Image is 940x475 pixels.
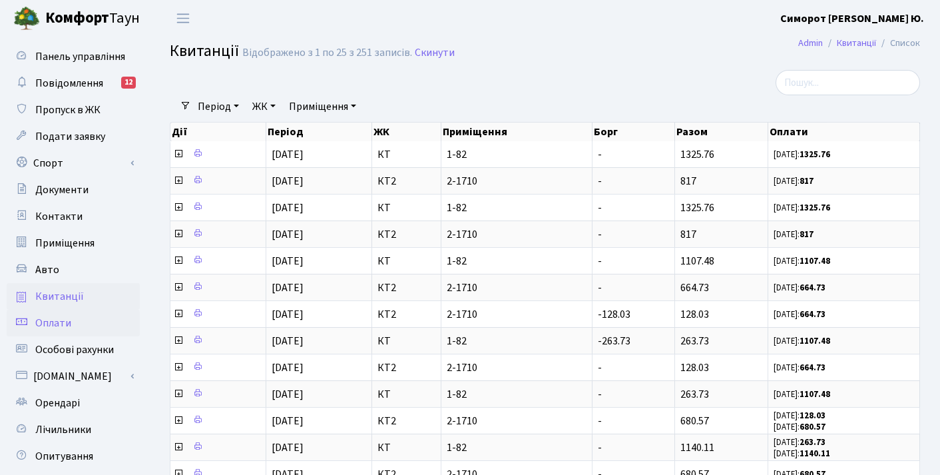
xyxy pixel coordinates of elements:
[598,174,602,189] span: -
[774,448,830,460] small: [DATE]:
[774,388,830,400] small: [DATE]:
[680,360,709,375] span: 128.03
[415,47,455,59] a: Скинути
[680,227,696,242] span: 817
[774,421,825,433] small: [DATE]:
[800,362,825,374] b: 664.73
[680,440,714,455] span: 1140.11
[774,229,814,240] small: [DATE]:
[598,334,630,348] span: -263.73
[7,283,140,310] a: Квитанції
[447,149,587,160] span: 1-82
[447,309,587,320] span: 2-1710
[598,414,602,428] span: -
[774,362,825,374] small: [DATE]:
[598,147,602,162] span: -
[284,95,361,118] a: Приміщення
[377,389,435,400] span: КТ
[377,309,435,320] span: КТ2
[377,176,435,187] span: КТ2
[800,149,830,161] b: 1325.76
[774,255,830,267] small: [DATE]:
[272,147,304,162] span: [DATE]
[800,175,814,187] b: 817
[242,47,412,59] div: Відображено з 1 по 25 з 251 записів.
[35,316,71,330] span: Оплати
[800,255,830,267] b: 1107.48
[266,123,372,141] th: Період
[192,95,244,118] a: Період
[800,229,814,240] b: 817
[774,175,814,187] small: [DATE]:
[35,449,93,464] span: Опитування
[447,336,587,346] span: 1-82
[800,308,825,320] b: 664.73
[272,254,304,268] span: [DATE]
[774,149,830,161] small: [DATE]:
[7,150,140,177] a: Спорт
[35,103,101,117] span: Пропуск в ЖК
[598,360,602,375] span: -
[166,7,200,29] button: Переключити навігацію
[377,229,435,240] span: КТ2
[680,254,714,268] span: 1107.48
[377,203,435,213] span: КТ
[7,43,140,70] a: Панель управління
[35,129,105,144] span: Подати заявку
[121,77,136,89] div: 12
[675,123,768,141] th: Разом
[35,422,91,437] span: Лічильники
[768,123,920,141] th: Оплати
[35,183,89,197] span: Документи
[774,308,825,320] small: [DATE]:
[598,440,602,455] span: -
[447,282,587,293] span: 2-1710
[7,363,140,390] a: [DOMAIN_NAME]
[35,396,80,410] span: Орендарі
[372,123,441,141] th: ЖК
[447,389,587,400] span: 1-82
[680,387,709,402] span: 263.73
[45,7,109,29] b: Комфорт
[780,11,924,26] b: Симорот [PERSON_NAME] Ю.
[598,387,602,402] span: -
[247,95,281,118] a: ЖК
[680,174,696,189] span: 817
[800,388,830,400] b: 1107.48
[447,442,587,453] span: 1-82
[798,36,823,50] a: Admin
[441,123,592,141] th: Приміщення
[447,416,587,426] span: 2-1710
[598,201,602,215] span: -
[837,36,876,50] a: Квитанції
[377,282,435,293] span: КТ2
[447,176,587,187] span: 2-1710
[447,362,587,373] span: 2-1710
[592,123,674,141] th: Борг
[35,289,84,304] span: Квитанції
[272,334,304,348] span: [DATE]
[170,123,266,141] th: Дії
[35,342,114,357] span: Особові рахунки
[7,256,140,283] a: Авто
[774,335,830,347] small: [DATE]:
[800,448,830,460] b: 1140.11
[7,70,140,97] a: Повідомлення12
[876,36,920,51] li: Список
[7,336,140,363] a: Особові рахунки
[35,49,125,64] span: Панель управління
[800,436,825,448] b: 263.73
[170,39,239,63] span: Квитанції
[800,421,825,433] b: 680.57
[680,414,709,428] span: 680.57
[7,443,140,470] a: Опитування
[7,230,140,256] a: Приміщення
[800,202,830,214] b: 1325.76
[377,416,435,426] span: КТ2
[272,201,304,215] span: [DATE]
[7,177,140,203] a: Документи
[774,436,825,448] small: [DATE]:
[680,147,714,162] span: 1325.76
[377,256,435,266] span: КТ
[680,280,709,295] span: 664.73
